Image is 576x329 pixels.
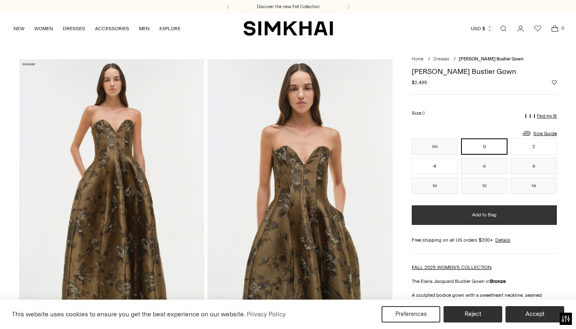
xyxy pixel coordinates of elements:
[412,56,557,63] nav: breadcrumbs
[95,20,129,38] a: ACCESSORIES
[471,20,492,38] button: USD $
[139,20,150,38] a: MEN
[461,138,507,155] button: 0
[257,4,320,10] a: Discover the new Fall Collection
[12,310,245,318] span: This website uses cookies to ensure you get the best experience on our website.
[454,56,456,63] div: /
[63,20,85,38] a: DRESSES
[444,306,502,322] button: Reject
[7,298,82,322] iframe: Sign Up via Text for Offers
[495,236,510,244] a: Details
[382,306,440,322] button: Preferences
[412,205,557,225] button: Add to Bag
[490,278,506,284] strong: Bronze
[472,211,497,218] span: Add to Bag
[412,236,557,244] div: Free shipping on all US orders $200+
[412,158,458,174] button: 4
[495,20,512,37] a: Open search modal
[511,158,557,174] button: 8
[505,306,564,322] button: Accept
[412,138,458,155] button: 00
[461,178,507,194] button: 12
[245,308,287,320] a: Privacy Policy (opens in a new tab)
[13,20,24,38] a: NEW
[511,138,557,155] button: 2
[159,20,181,38] a: EXPLORE
[459,56,523,62] span: [PERSON_NAME] Bustier Gown
[412,178,458,194] button: 10
[433,56,449,62] a: Dresses
[243,20,333,36] a: SIMKHAI
[511,178,557,194] button: 14
[461,158,507,174] button: 6
[422,111,425,116] span: 0
[412,79,427,86] span: $2,495
[412,68,557,75] h1: [PERSON_NAME] Bustier Gown
[512,20,529,37] a: Go to the account page
[552,80,557,85] button: Add to Wishlist
[522,128,557,138] a: Size Guide
[547,20,563,37] a: Open cart modal
[412,56,424,62] a: Home
[412,265,492,270] a: FALL 2025 WOMEN'S COLLECTION
[412,109,425,117] label: Size:
[34,20,53,38] a: WOMEN
[412,291,557,306] p: A sculpted bodice gown with a sweetheart neckline, seamed bodice, and voluminous, full-length skirt.
[530,20,546,37] a: Wishlist
[412,278,557,285] p: The Elaria Jacquard Bustier Gown in
[428,56,430,63] div: /
[559,24,566,32] span: 0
